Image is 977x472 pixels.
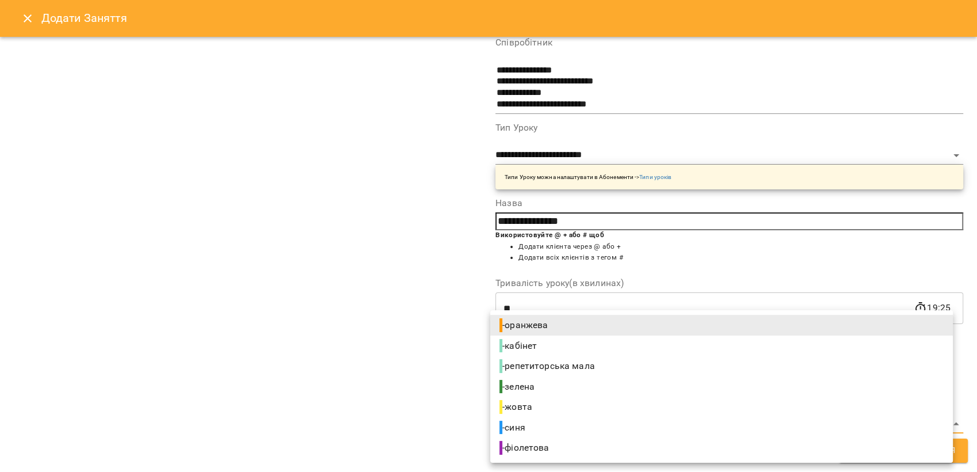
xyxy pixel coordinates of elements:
[499,359,597,373] span: - репетиторська мала
[499,421,528,435] span: - синя
[499,441,552,455] span: - фіолетова
[499,400,535,414] span: - жовта
[499,339,539,353] span: - кабінет
[499,318,551,332] span: - оранжева
[499,380,537,394] span: - зелена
